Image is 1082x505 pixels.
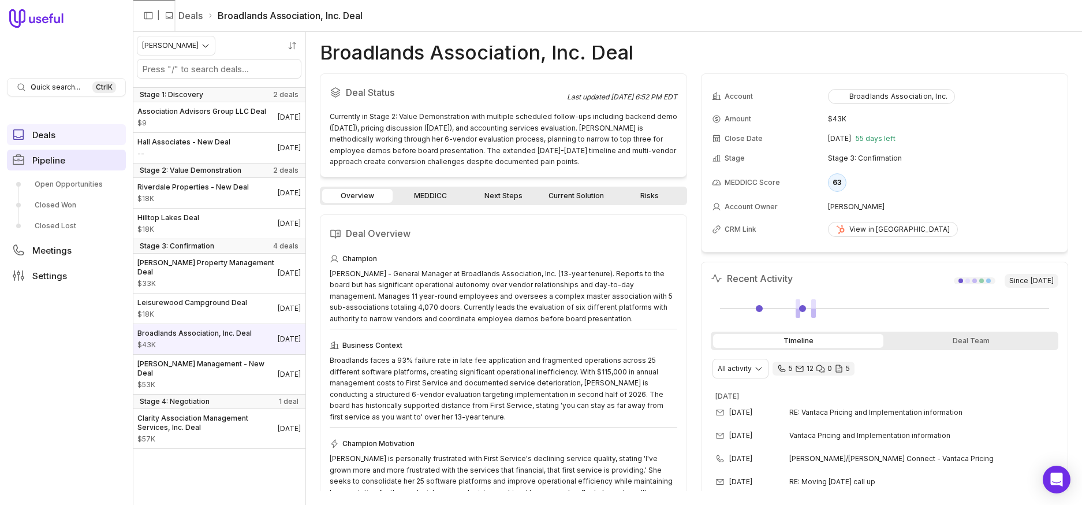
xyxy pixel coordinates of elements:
[137,310,247,319] span: Amount
[279,397,299,406] span: 1 deal
[330,437,677,451] div: Champion Motivation
[725,92,753,101] span: Account
[725,178,780,187] span: MEDDICC Score
[330,83,567,102] h2: Deal Status
[395,189,465,203] a: MEDDICC
[725,154,745,163] span: Stage
[715,392,739,400] time: [DATE]
[133,324,305,354] a: Broadlands Association, Inc. Deal$43K[DATE]
[856,134,896,143] span: 55 days left
[137,225,199,234] span: Amount
[1005,274,1058,288] span: Since
[273,90,299,99] span: 2 deals
[133,102,305,132] a: Association Advisors Group LLC Deal$9[DATE]
[789,454,1040,463] span: [PERSON_NAME]/[PERSON_NAME] Connect - Vantaca Pricing
[789,408,962,417] span: RE: Vantaca Pricing and Implementation information
[32,131,55,139] span: Deals
[278,143,301,153] time: Deal Close Date
[1031,276,1054,285] time: [DATE]
[207,9,363,23] li: Broadlands Association, Inc. Deal
[330,355,677,422] div: Broadlands faces a 93% failure rate in late fee application and fragmented operations across 25 d...
[178,9,203,23] a: Deals
[828,222,958,237] a: View in [GEOGRAPHIC_DATA]
[133,209,305,239] a: Hilltop Lakes Deal$18K[DATE]
[137,340,252,350] span: Amount
[133,133,305,163] a: Hall Associates - New Deal--[DATE]
[725,134,763,143] span: Close Date
[725,202,778,211] span: Account Owner
[133,355,305,394] a: [PERSON_NAME] Management - New Deal$53K[DATE]
[133,254,305,293] a: [PERSON_NAME] Property Management Deal$33K[DATE]
[278,370,301,379] time: Deal Close Date
[278,304,301,313] time: Deal Close Date
[828,110,1057,128] td: $43K
[7,124,126,145] a: Deals
[140,242,214,251] span: Stage 3: Confirmation
[140,90,203,99] span: Stage 1: Discovery
[828,149,1057,168] td: Stage 3: Confirmation
[835,92,948,101] div: Broadlands Association, Inc.
[133,178,305,208] a: Riverdale Properties - New Deal$18K[DATE]
[828,198,1057,216] td: [PERSON_NAME]
[157,9,160,23] span: |
[278,269,301,278] time: Deal Close Date
[711,272,793,285] h2: Recent Activity
[567,92,677,102] div: Last updated
[828,134,851,143] time: [DATE]
[835,225,950,234] div: View in [GEOGRAPHIC_DATA]
[330,268,677,325] div: [PERSON_NAME] - General Manager at Broadlands Association, Inc. (13-year tenure). Reports to the ...
[137,194,249,203] span: Amount
[330,111,677,168] div: Currently in Stage 2: Value Demonstration with multiple scheduled follow-ups including backend de...
[137,258,278,277] span: [PERSON_NAME] Property Management Deal
[729,454,752,463] time: [DATE]
[725,114,751,124] span: Amount
[1043,466,1070,493] div: Open Intercom Messenger
[330,339,677,352] div: Business Context
[725,225,756,234] span: CRM Link
[32,272,67,280] span: Settings
[140,7,157,24] button: Collapse sidebar
[278,335,301,344] time: Deal Close Date
[278,219,301,228] time: Deal Close Date
[789,477,875,487] span: RE: Moving [DATE] call up
[468,189,539,203] a: Next Steps
[713,334,883,348] div: Timeline
[273,166,299,175] span: 2 deals
[614,189,685,203] a: Risks
[133,32,306,505] nav: Deals
[31,83,80,92] span: Quick search...
[137,414,278,432] span: Clarity Association Management Services, Inc. Deal
[828,173,846,192] div: 63
[7,240,126,261] a: Meetings
[330,252,677,266] div: Champion
[140,166,241,175] span: Stage 2: Value Demonstration
[140,397,210,406] span: Stage 4: Negotiation
[886,334,1056,348] div: Deal Team
[729,431,752,440] time: [DATE]
[273,242,299,251] span: 4 deals
[137,149,230,158] span: Amount
[137,298,247,307] span: Leisurewood Campground Deal
[7,196,126,214] a: Closed Won
[137,107,266,116] span: Association Advisors Group LLC Deal
[729,408,752,417] time: [DATE]
[32,156,65,165] span: Pipeline
[7,217,126,235] a: Closed Lost
[789,431,950,440] span: Vantaca Pricing and Implementation information
[133,294,305,324] a: Leisurewood Campground Deal$18K[DATE]
[729,477,752,487] time: [DATE]
[32,246,72,255] span: Meetings
[137,118,266,128] span: Amount
[137,359,278,378] span: [PERSON_NAME] Management - New Deal
[278,188,301,198] time: Deal Close Date
[773,362,855,376] div: 5 calls and 12 email threads
[611,92,677,101] time: [DATE] 6:52 PM EDT
[137,138,230,147] span: Hall Associates - New Deal
[278,113,301,122] time: Deal Close Date
[330,224,677,243] h2: Deal Overview
[7,150,126,170] a: Pipeline
[541,189,611,203] a: Current Solution
[137,279,278,288] span: Amount
[137,380,278,389] span: Amount
[137,435,278,444] span: Amount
